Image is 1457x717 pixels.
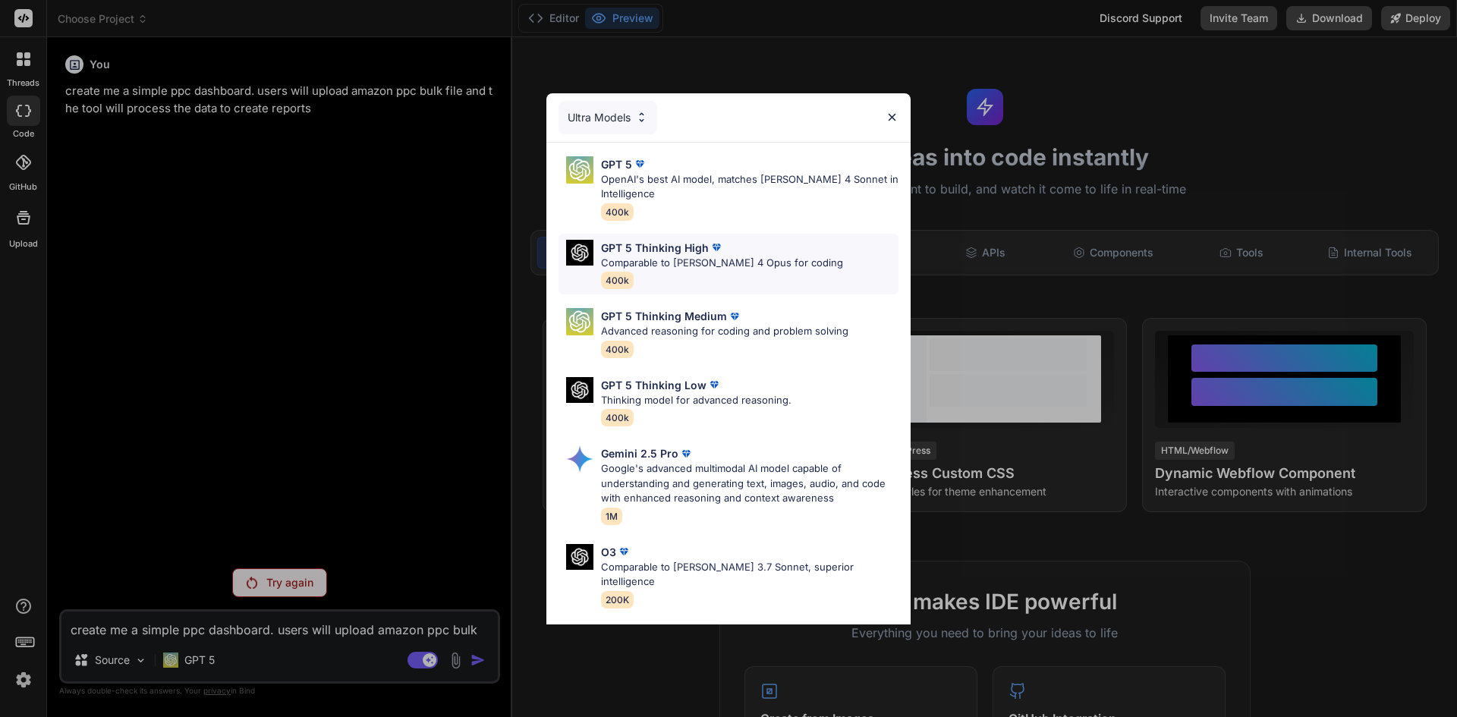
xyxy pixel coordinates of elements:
[706,377,722,392] img: premium
[601,308,727,324] p: GPT 5 Thinking Medium
[566,308,593,335] img: Pick Models
[601,341,634,358] span: 400k
[601,240,709,256] p: GPT 5 Thinking High
[601,256,843,271] p: Comparable to [PERSON_NAME] 4 Opus for coding
[566,445,593,473] img: Pick Models
[886,111,898,124] img: close
[632,156,647,171] img: premium
[566,240,593,266] img: Pick Models
[616,544,631,559] img: premium
[566,544,593,571] img: Pick Models
[601,409,634,426] span: 400k
[601,508,622,525] span: 1M
[559,101,657,134] div: Ultra Models
[635,111,648,124] img: Pick Models
[601,560,898,590] p: Comparable to [PERSON_NAME] 3.7 Sonnet, superior intelligence
[566,156,593,184] img: Pick Models
[601,156,632,172] p: GPT 5
[601,445,678,461] p: Gemini 2.5 Pro
[678,446,694,461] img: premium
[601,203,634,221] span: 400k
[601,544,616,560] p: O3
[601,393,791,408] p: Thinking model for advanced reasoning.
[601,591,634,609] span: 200K
[601,461,898,506] p: Google's advanced multimodal AI model capable of understanding and generating text, images, audio...
[601,272,634,289] span: 400k
[709,240,724,255] img: premium
[601,377,706,393] p: GPT 5 Thinking Low
[727,309,742,324] img: premium
[601,172,898,202] p: OpenAI's best AI model, matches [PERSON_NAME] 4 Sonnet in Intelligence
[566,377,593,404] img: Pick Models
[601,324,848,339] p: Advanced reasoning for coding and problem solving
